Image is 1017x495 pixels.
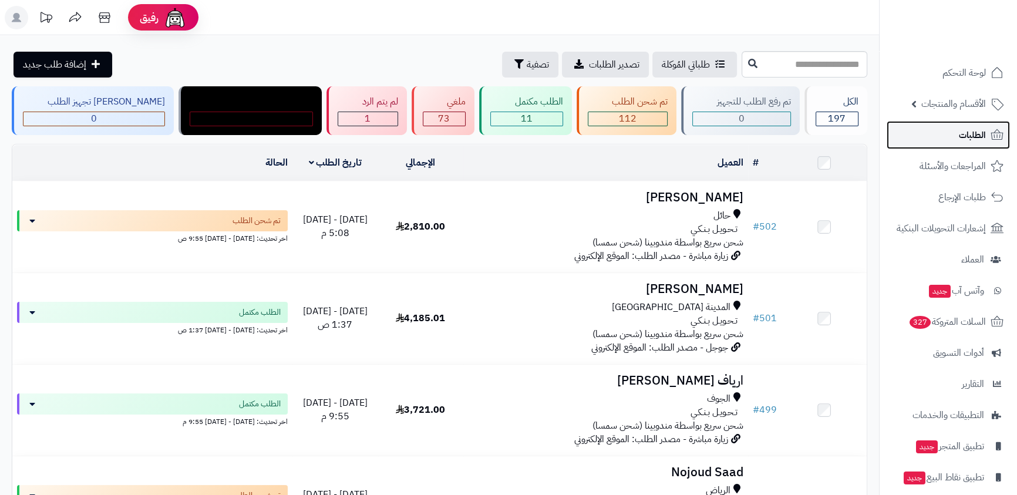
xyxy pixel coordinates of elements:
[912,407,984,423] span: التطبيقات والخدمات
[91,112,97,126] span: 0
[591,341,728,355] span: جوجل - مصدر الطلب: الموقع الإلكتروني
[887,152,1010,180] a: المراجعات والأسئلة
[574,249,728,263] span: زيارة مباشرة - مصدر الطلب: الموقع الإلكتروني
[468,374,743,388] h3: ارياف [PERSON_NAME]
[904,472,925,484] span: جديد
[887,432,1010,460] a: تطبيق المتجرجديد
[233,215,281,227] span: تم شحن الطلب
[324,86,409,135] a: لم يتم الرد 1
[521,112,533,126] span: 11
[140,11,159,25] span: رفيق
[753,220,759,234] span: #
[265,156,288,170] a: الحالة
[753,156,759,170] a: #
[190,112,313,126] div: 0
[921,96,986,112] span: الأقسام والمنتجات
[190,95,314,109] div: مندوب توصيل داخل الرياض
[589,58,639,72] span: تصدير الطلبات
[248,112,254,126] span: 0
[938,189,986,206] span: طلبات الإرجاع
[490,95,563,109] div: الطلب مكتمل
[468,282,743,296] h3: [PERSON_NAME]
[679,86,802,135] a: تم رفع الطلب للتجهيز 0
[163,6,187,29] img: ai-face.png
[619,112,637,126] span: 112
[662,58,710,72] span: طلباتي المُوكلة
[828,112,846,126] span: 197
[916,440,938,453] span: جديد
[239,307,281,318] span: الطلب مكتمل
[303,304,368,332] span: [DATE] - [DATE] 1:37 ص
[887,245,1010,274] a: العملاء
[23,112,164,126] div: 0
[588,95,668,109] div: تم شحن الطلب
[753,220,777,234] a: #502
[693,112,790,126] div: 0
[707,392,730,406] span: الجوف
[887,308,1010,336] a: السلات المتروكة327
[17,231,288,244] div: اخر تحديث: [DATE] - [DATE] 9:55 ص
[31,6,60,32] a: تحديثات المنصة
[652,52,737,78] a: طلباتي المُوكلة
[396,311,445,325] span: 4,185.01
[612,301,730,314] span: المدينة [GEOGRAPHIC_DATA]
[574,432,728,446] span: زيارة مباشرة - مصدر الطلب: الموقع الإلكتروني
[887,401,1010,429] a: التطبيقات والخدمات
[887,121,1010,149] a: الطلبات
[23,95,165,109] div: [PERSON_NAME] تجهيز الطلب
[9,86,176,135] a: [PERSON_NAME] تجهيز الطلب 0
[908,314,986,330] span: السلات المتروكة
[692,95,791,109] div: تم رفع الطلب للتجهيز
[937,32,1006,56] img: logo-2.png
[691,406,738,419] span: تـحـويـل بـنـكـي
[562,52,649,78] a: تصدير الطلبات
[406,156,435,170] a: الإجمالي
[17,323,288,335] div: اخر تحديث: [DATE] - [DATE] 1:37 ص
[468,191,743,204] h3: [PERSON_NAME]
[929,285,951,298] span: جديد
[239,398,281,410] span: الطلب مكتمل
[23,58,86,72] span: إضافة طلب جديد
[592,235,743,250] span: شحن سريع بواسطة مندوبينا (شحن سمسا)
[491,112,563,126] div: 11
[691,314,738,328] span: تـحـويـل بـنـكـي
[802,86,870,135] a: الكل197
[409,86,477,135] a: ملغي 73
[961,251,984,268] span: العملاء
[887,463,1010,491] a: تطبيق نقاط البيعجديد
[887,214,1010,243] a: إشعارات التحويلات البنكية
[14,52,112,78] a: إضافة طلب جديد
[887,277,1010,305] a: وآتس آبجديد
[309,156,362,170] a: تاريخ الطلب
[915,438,984,454] span: تطبيق المتجر
[753,403,777,417] a: #499
[574,86,679,135] a: تم شحن الطلب 112
[920,158,986,174] span: المراجعات والأسئلة
[423,95,466,109] div: ملغي
[423,112,466,126] div: 73
[338,95,398,109] div: لم يتم الرد
[477,86,574,135] a: الطلب مكتمل 11
[887,183,1010,211] a: طلبات الإرجاع
[816,95,859,109] div: الكل
[910,316,931,329] span: 327
[396,403,445,417] span: 3,721.00
[897,220,986,237] span: إشعارات التحويلات البنكية
[17,415,288,427] div: اخر تحديث: [DATE] - [DATE] 9:55 م
[753,403,759,417] span: #
[962,376,984,392] span: التقارير
[592,327,743,341] span: شحن سريع بواسطة مندوبينا (شحن سمسا)
[396,220,445,234] span: 2,810.00
[928,282,984,299] span: وآتس آب
[592,419,743,433] span: شحن سريع بواسطة مندوبينا (شحن سمسا)
[365,112,371,126] span: 1
[887,339,1010,367] a: أدوات التسويق
[753,311,777,325] a: #501
[718,156,743,170] a: العميل
[887,370,1010,398] a: التقارير
[303,213,368,240] span: [DATE] - [DATE] 5:08 م
[933,345,984,361] span: أدوات التسويق
[438,112,450,126] span: 73
[338,112,398,126] div: 1
[753,311,759,325] span: #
